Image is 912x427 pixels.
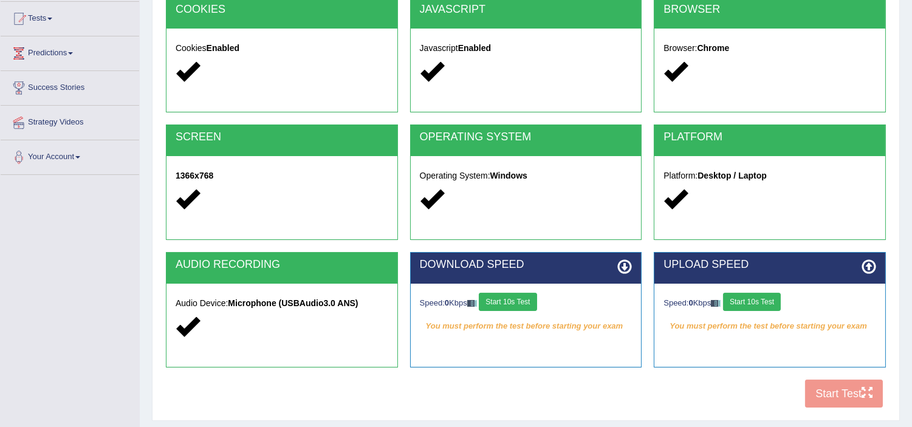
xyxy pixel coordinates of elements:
div: Speed: Kbps [420,293,633,314]
a: Tests [1,2,139,32]
h5: Cookies [176,44,388,53]
strong: Enabled [207,43,239,53]
strong: Chrome [698,43,730,53]
a: Success Stories [1,71,139,101]
h2: COOKIES [176,4,388,16]
a: Your Account [1,140,139,171]
div: Speed: Kbps [663,293,876,314]
a: Predictions [1,36,139,67]
h2: OPERATING SYSTEM [420,131,633,143]
em: You must perform the test before starting your exam [663,317,876,335]
h5: Browser: [663,44,876,53]
h5: Platform: [663,171,876,180]
h2: UPLOAD SPEED [663,259,876,271]
h5: Operating System: [420,171,633,180]
h2: PLATFORM [663,131,876,143]
a: Strategy Videos [1,106,139,136]
h2: SCREEN [176,131,388,143]
strong: Windows [490,171,527,180]
h5: Audio Device: [176,299,388,308]
h2: AUDIO RECORDING [176,259,388,271]
strong: 0 [689,298,693,307]
em: You must perform the test before starting your exam [420,317,633,335]
button: Start 10s Test [723,293,781,311]
img: ajax-loader-fb-connection.gif [711,300,721,307]
strong: Enabled [458,43,491,53]
h2: JAVASCRIPT [420,4,633,16]
strong: 1366x768 [176,171,213,180]
h5: Javascript [420,44,633,53]
h2: BROWSER [663,4,876,16]
strong: 0 [445,298,449,307]
strong: Desktop / Laptop [698,171,767,180]
button: Start 10s Test [479,293,537,311]
img: ajax-loader-fb-connection.gif [467,300,477,307]
strong: Microphone (USBAudio3.0 ANS) [228,298,358,308]
h2: DOWNLOAD SPEED [420,259,633,271]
